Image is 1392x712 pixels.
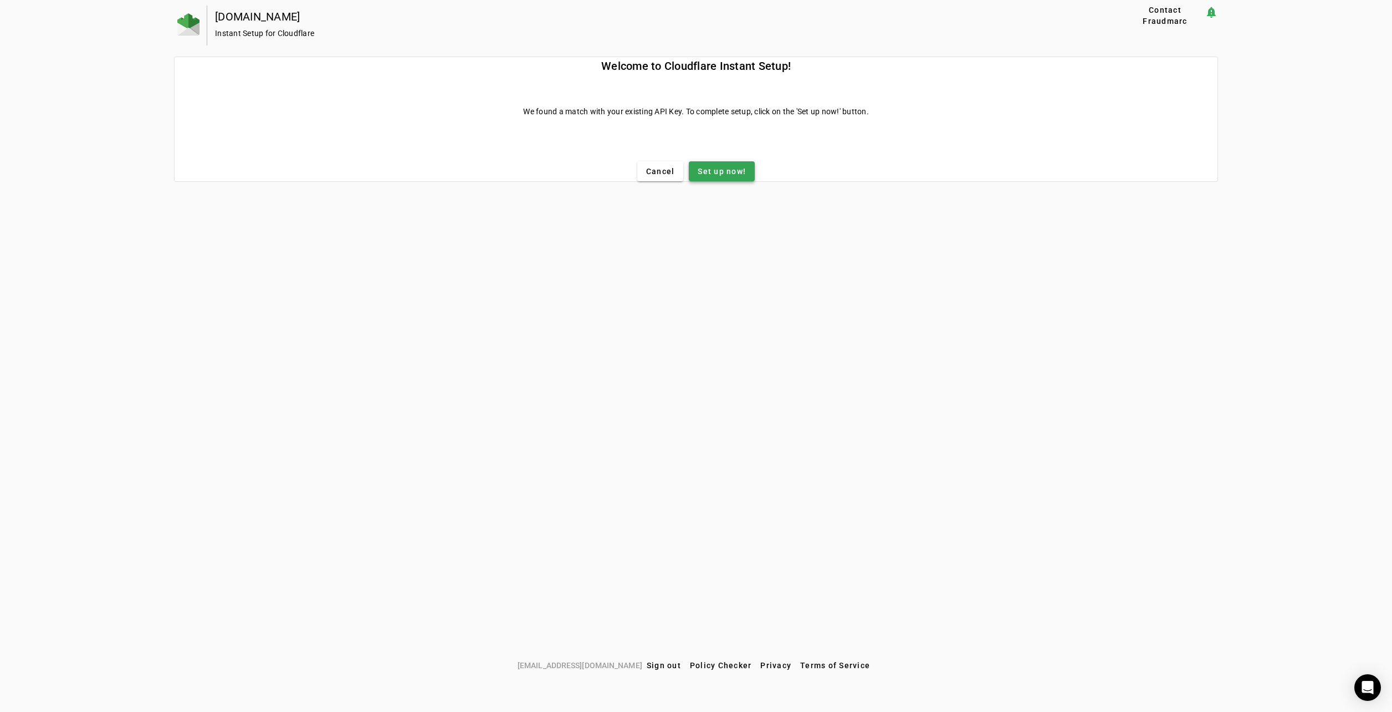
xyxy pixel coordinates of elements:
[175,106,1217,117] div: We found a match with your existing API Key. To complete setup, click on the 'Set up now!' button.
[1125,6,1205,26] button: Contact Fraudmarc
[756,655,796,675] button: Privacy
[796,655,874,675] button: Terms of Service
[1354,674,1381,701] div: Open Intercom Messenger
[1205,6,1218,19] mat-icon: notification_important
[760,661,791,670] span: Privacy
[698,166,746,177] span: Set up now!
[1130,4,1200,27] span: Contact Fraudmarc
[177,13,199,35] img: Fraudmarc Logo
[800,661,870,670] span: Terms of Service
[690,661,752,670] span: Policy Checker
[637,161,684,181] button: Cancel
[215,28,1090,39] div: Instant Setup for Cloudflare
[215,11,1090,22] div: [DOMAIN_NAME]
[689,161,755,181] button: Set up now!
[642,655,685,675] button: Sign out
[518,659,642,672] span: [EMAIL_ADDRESS][DOMAIN_NAME]
[175,57,1217,75] h2: Welcome to Cloudflare Instant Setup!
[647,661,681,670] span: Sign out
[646,166,675,177] span: Cancel
[685,655,756,675] button: Policy Checker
